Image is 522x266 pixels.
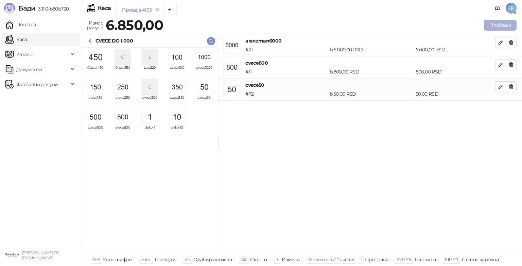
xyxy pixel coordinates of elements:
img: Slika [87,49,104,65]
div: 1 x 6.000,00 RSD [328,46,414,53]
div: L [142,49,158,65]
div: Каса [98,5,111,11]
div: Одабир артикла [193,255,232,264]
img: Slika [115,79,131,95]
a: Каса [5,33,27,46]
span: Каталог [16,48,35,61]
div: Претрага [365,255,387,264]
div: C [142,79,158,95]
div: Готовина [415,255,436,264]
div: Износ рачуна [86,18,104,32]
span: + [276,257,278,262]
div: Сторно [250,255,267,264]
div: grid [82,48,218,253]
span: cvece300 [139,96,161,106]
div: Платна картица [462,255,499,264]
img: Slika [196,49,212,65]
span: EB [506,3,517,14]
img: Slika [169,109,185,125]
small: [PERSON_NAME] PR [DOMAIN_NAME] [22,250,59,260]
span: Фискални рачуни [16,78,58,91]
span: cvece800 [112,126,134,136]
span: Cvece550 [112,66,134,76]
div: Измена [282,255,299,264]
span: cvece100 [166,66,188,76]
a: Документација [492,3,503,14]
button: Плаћање [484,20,517,31]
div: 1 x 800,00 RSD [328,68,414,76]
span: Lala220 [139,66,161,76]
span: dekor1 [139,126,161,136]
div: Потврди [155,255,176,264]
div: CVECE DO 1.000 [95,37,133,45]
img: Logo [4,3,15,14]
a: Почетна [5,18,36,31]
span: cvece350 [166,96,188,106]
img: Slika [87,79,104,95]
span: cvece500 [85,126,106,136]
img: 64x64-companyLogo-0e2e8aaa-0bd2-431b-8613-6e3c65811325.png [5,248,19,262]
div: Продаја 4163 [122,6,152,14]
img: Slika [196,79,212,95]
button: remove [153,7,162,13]
div: 50,00 RSD [414,90,497,98]
h4: aranzman6000 [245,37,495,45]
span: enter [141,257,151,262]
div: 6.000,00 RSD [414,46,497,53]
span: Cvece 450 [85,66,106,76]
div: 800,00 RSD [414,68,497,76]
span: 3.11.0-b80b730 [35,6,69,12]
img: Slika [142,109,158,125]
h4: cvece50 [245,81,495,89]
div: Унос шифре [103,255,132,264]
span: f [361,257,362,262]
img: Slika [115,109,131,125]
span: F10 / F16 [397,257,411,262]
span: cvece50 [193,96,215,106]
h4: cvece800 [245,59,495,67]
div: # 21 [244,46,328,53]
span: dekor10 [166,126,188,136]
span: cvece1000 [193,66,215,76]
img: Slika [169,49,185,65]
span: Документи [16,63,42,76]
span: Бади [18,4,35,12]
div: C [115,49,131,65]
button: Add tab [163,3,177,16]
div: # 72 [244,90,328,98]
span: cvece250 [112,96,134,106]
strong: 6.850,00 [106,17,163,33]
span: F11 / F17 [445,257,458,262]
span: ⌘ command / ⌃ control [309,257,354,262]
span: ⌫ [241,257,246,262]
div: 1 x 50,00 RSD [328,90,414,98]
span: 0-9 [93,257,99,262]
span: cvece150 [85,96,106,106]
img: Slika [169,79,185,95]
div: # 11 [244,68,328,76]
span: ↑/↓ [185,257,190,262]
img: Slika [87,109,104,125]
